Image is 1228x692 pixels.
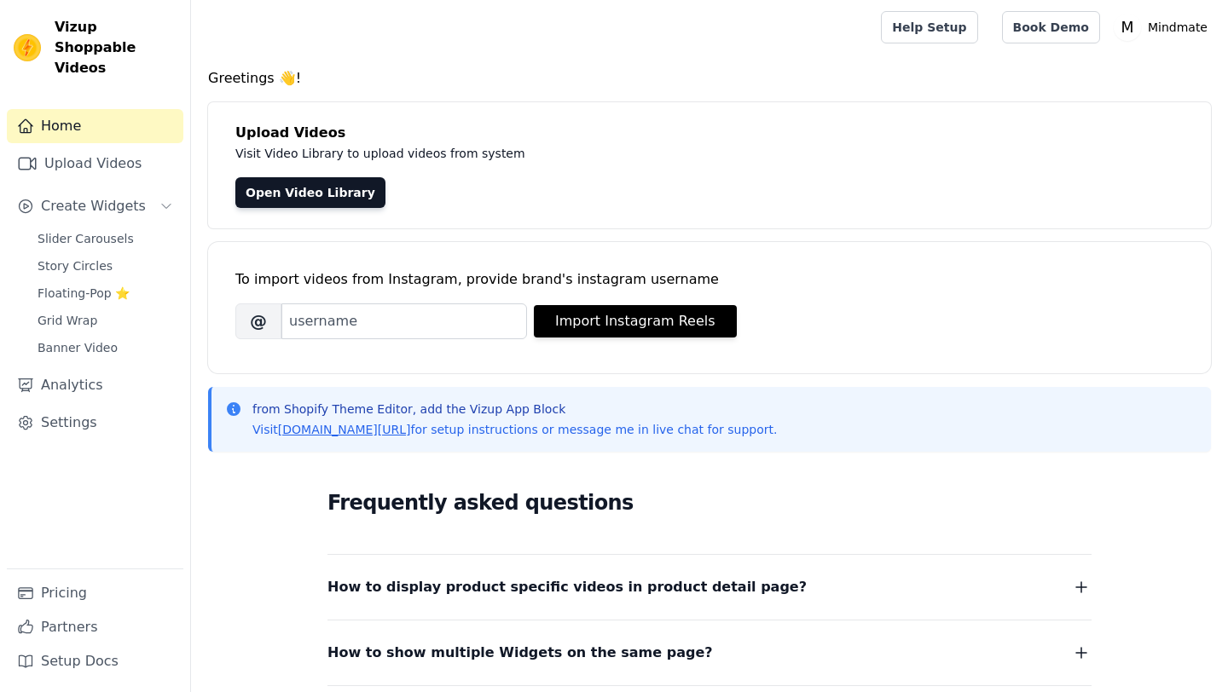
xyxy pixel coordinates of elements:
a: Book Demo [1002,11,1100,43]
a: Upload Videos [7,147,183,181]
span: Create Widgets [41,196,146,216]
span: Vizup Shoppable Videos [55,17,177,78]
button: How to display product specific videos in product detail page? [327,575,1092,599]
a: Open Video Library [235,177,385,208]
a: Banner Video [27,336,183,360]
a: Home [7,109,183,143]
img: Vizup [14,34,41,61]
button: How to show multiple Widgets on the same page? [327,641,1092,665]
a: Slider Carousels [27,227,183,251]
p: Visit for setup instructions or message me in live chat for support. [252,421,777,438]
a: Floating-Pop ⭐ [27,281,183,305]
a: Settings [7,406,183,440]
p: Mindmate [1141,12,1214,43]
span: Banner Video [38,339,118,356]
p: from Shopify Theme Editor, add the Vizup App Block [252,401,777,418]
div: To import videos from Instagram, provide brand's instagram username [235,269,1184,290]
button: M Mindmate [1114,12,1214,43]
span: Grid Wrap [38,312,97,329]
h4: Upload Videos [235,123,1184,143]
input: username [281,303,527,339]
a: Partners [7,610,183,644]
a: Story Circles [27,254,183,278]
span: Story Circles [38,257,113,274]
a: Grid Wrap [27,309,183,332]
text: M [1121,19,1133,36]
span: @ [235,303,281,339]
button: Import Instagram Reels [534,305,737,337]
a: Analytics [7,368,183,402]
h2: Frequently asked questions [327,486,1092,520]
span: Slider Carousels [38,230,134,247]
span: How to display product specific videos in product detail page? [327,575,807,599]
a: [DOMAIN_NAME][URL] [278,423,411,436]
button: Create Widgets [7,189,183,223]
p: Visit Video Library to upload videos from system [235,143,999,164]
span: How to show multiple Widgets on the same page? [327,641,713,665]
a: Help Setup [881,11,977,43]
a: Setup Docs [7,644,183,678]
span: Floating-Pop ⭐ [38,285,130,302]
a: Pricing [7,576,183,610]
h4: Greetings 👋! [208,68,1211,89]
